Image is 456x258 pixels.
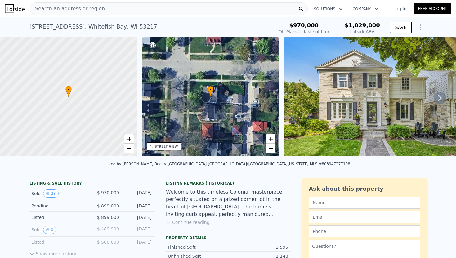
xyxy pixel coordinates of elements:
div: Sold [31,226,87,234]
div: LISTING & SALE HISTORY [29,181,154,187]
span: Search an address or region [30,5,105,12]
span: • [208,87,214,92]
input: Email [309,211,420,223]
img: Lotside [5,4,25,13]
div: Lotside ARV [345,29,380,35]
a: Zoom out [124,144,134,153]
button: Show more history [29,248,76,257]
div: • [65,86,72,97]
span: $970,000 [289,22,319,29]
input: Phone [309,225,420,237]
div: [DATE] [124,203,152,209]
a: Log In [386,6,414,12]
button: Company [348,3,383,15]
div: 2,595 [228,244,288,250]
div: Welcome to this timeless Colonial masterpiece, perfectly situated on a prized corner lot in the h... [166,188,290,218]
div: Property details [166,235,290,240]
div: • [208,86,214,97]
div: STREET VIEW [155,144,178,149]
div: Finished Sqft [168,244,228,250]
button: Continue reading [166,219,210,225]
a: Zoom in [124,134,134,144]
div: Pending [31,203,87,209]
span: $1,029,000 [345,22,380,29]
span: $ 899,000 [97,215,119,220]
div: [DATE] [124,226,152,234]
span: − [127,144,131,152]
a: Free Account [414,3,451,14]
div: Sold [31,189,87,198]
span: − [269,144,273,152]
div: Listed [31,239,87,245]
button: SAVE [390,22,412,33]
span: $ 489,900 [97,226,119,231]
span: $ 500,000 [97,240,119,245]
div: [DATE] [124,239,152,245]
div: Ask about this property [309,185,420,193]
div: [STREET_ADDRESS] , Whitefish Bay , WI 53217 [29,22,157,31]
span: + [127,135,131,143]
input: Name [309,197,420,209]
span: + [269,135,273,143]
div: Listed by [PERSON_NAME] Realty-[GEOGRAPHIC_DATA] [GEOGRAPHIC_DATA] ([GEOGRAPHIC_DATA][US_STATE] M... [104,162,351,166]
span: • [65,87,72,92]
div: Listed [31,214,87,220]
button: Show Options [414,21,427,33]
a: Zoom out [266,144,275,153]
span: $ 899,000 [97,203,119,208]
a: Zoom in [266,134,275,144]
button: Solutions [309,3,348,15]
span: $ 970,000 [97,190,119,195]
div: Off Market, last sold for [279,29,329,35]
button: View historical data [43,189,58,198]
div: [DATE] [124,214,152,220]
div: Listing Remarks (Historical) [166,181,290,186]
button: View historical data [43,226,56,234]
div: [DATE] [124,189,152,198]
